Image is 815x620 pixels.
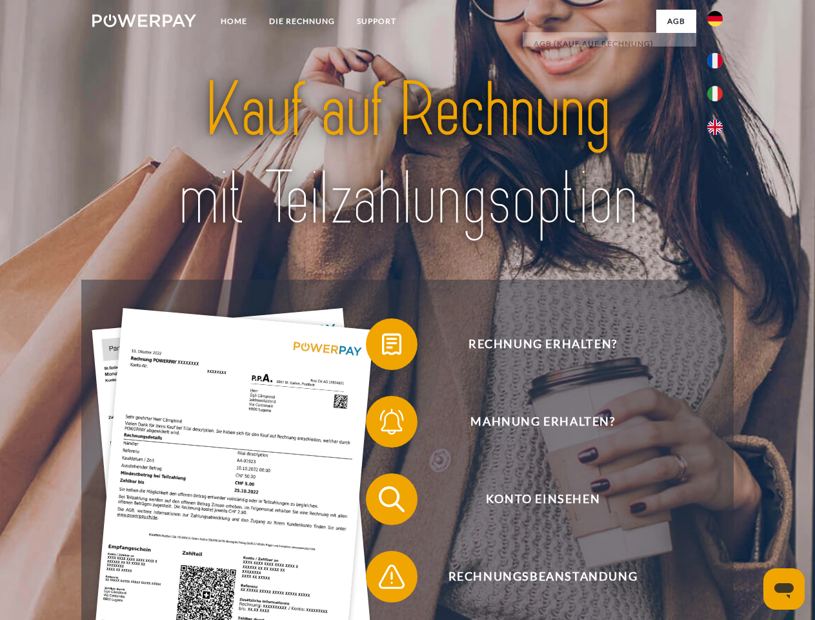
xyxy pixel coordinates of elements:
[258,10,346,33] a: DIE RECHNUNG
[385,473,701,525] span: Konto einsehen
[707,11,723,26] img: de
[210,10,258,33] a: Home
[707,119,723,135] img: en
[376,328,408,360] img: qb_bill.svg
[366,396,701,448] button: Mahnung erhalten?
[385,318,701,370] span: Rechnung erhalten?
[385,551,701,603] span: Rechnungsbeanstandung
[346,10,407,33] a: SUPPORT
[376,406,408,438] img: qb_bell.svg
[366,473,701,525] button: Konto einsehen
[523,32,696,56] a: AGB (Kauf auf Rechnung)
[376,561,408,593] img: qb_warning.svg
[366,318,701,370] button: Rechnung erhalten?
[376,483,408,515] img: qb_search.svg
[707,53,723,68] img: fr
[707,86,723,101] img: it
[366,551,701,603] button: Rechnungsbeanstandung
[123,62,692,247] img: title-powerpay_de.svg
[385,396,701,448] span: Mahnung erhalten?
[656,10,696,33] a: agb
[763,568,805,610] iframe: Schaltfläche zum Öffnen des Messaging-Fensters
[92,14,196,27] img: logo-powerpay-white.svg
